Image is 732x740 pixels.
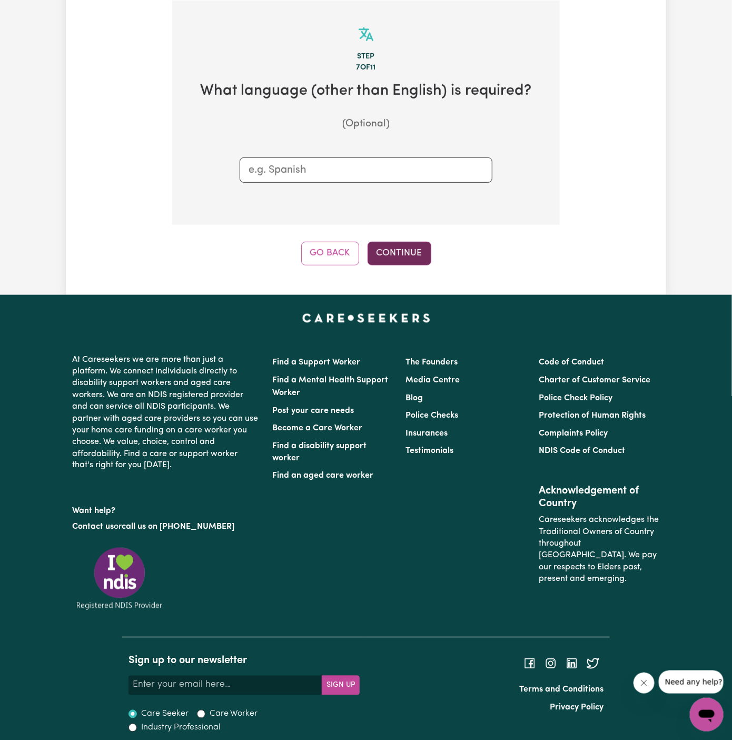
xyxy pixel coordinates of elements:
a: Complaints Policy [539,429,608,438]
a: Become a Care Worker [272,424,362,432]
a: Follow Careseekers on LinkedIn [566,659,578,668]
a: Contact us [72,523,114,531]
a: Police Check Policy [539,394,613,402]
a: Follow Careseekers on Facebook [523,659,536,668]
iframe: Message from company [659,670,724,694]
div: 7 of 11 [189,62,543,74]
p: (Optional) [189,117,543,132]
a: Terms and Conditions [519,686,604,694]
a: Blog [405,394,423,402]
img: Registered NDIS provider [72,546,167,611]
h2: Sign up to our newsletter [128,655,360,667]
p: At Careseekers we are more than just a platform. We connect individuals directly to disability su... [72,350,260,476]
a: Testimonials [405,447,453,455]
h2: Acknowledgement of Country [539,485,660,510]
input: Enter your email here... [128,676,322,695]
a: Post your care needs [272,407,354,415]
a: Insurances [405,429,448,438]
a: call us on [PHONE_NUMBER] [122,523,234,531]
a: Find a disability support worker [272,442,367,463]
h2: What language (other than English) is required? [189,82,543,101]
p: Careseekers acknowledges the Traditional Owners of Country throughout [GEOGRAPHIC_DATA]. We pay o... [539,510,660,589]
a: Careseekers home page [302,314,430,322]
a: Find a Support Worker [272,358,360,367]
button: Continue [368,242,431,265]
a: Privacy Policy [550,704,604,712]
a: NDIS Code of Conduct [539,447,626,455]
p: or [72,517,260,537]
p: Want help? [72,501,260,517]
a: Protection of Human Rights [539,411,646,420]
a: Police Checks [405,411,458,420]
a: Follow Careseekers on Twitter [587,659,599,668]
label: Care Seeker [141,708,189,721]
iframe: Close message [634,673,655,694]
div: Step [189,51,543,63]
a: Follow Careseekers on Instagram [545,659,557,668]
label: Care Worker [210,708,258,721]
a: Charter of Customer Service [539,376,651,384]
button: Subscribe [322,676,360,695]
a: The Founders [405,358,458,367]
a: Code of Conduct [539,358,605,367]
button: Go Back [301,242,359,265]
a: Media Centre [405,376,460,384]
input: e.g. Spanish [249,162,483,178]
a: Find an aged care worker [272,472,373,480]
iframe: Button to launch messaging window [690,698,724,732]
label: Industry Professional [141,722,221,734]
a: Find a Mental Health Support Worker [272,376,388,397]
